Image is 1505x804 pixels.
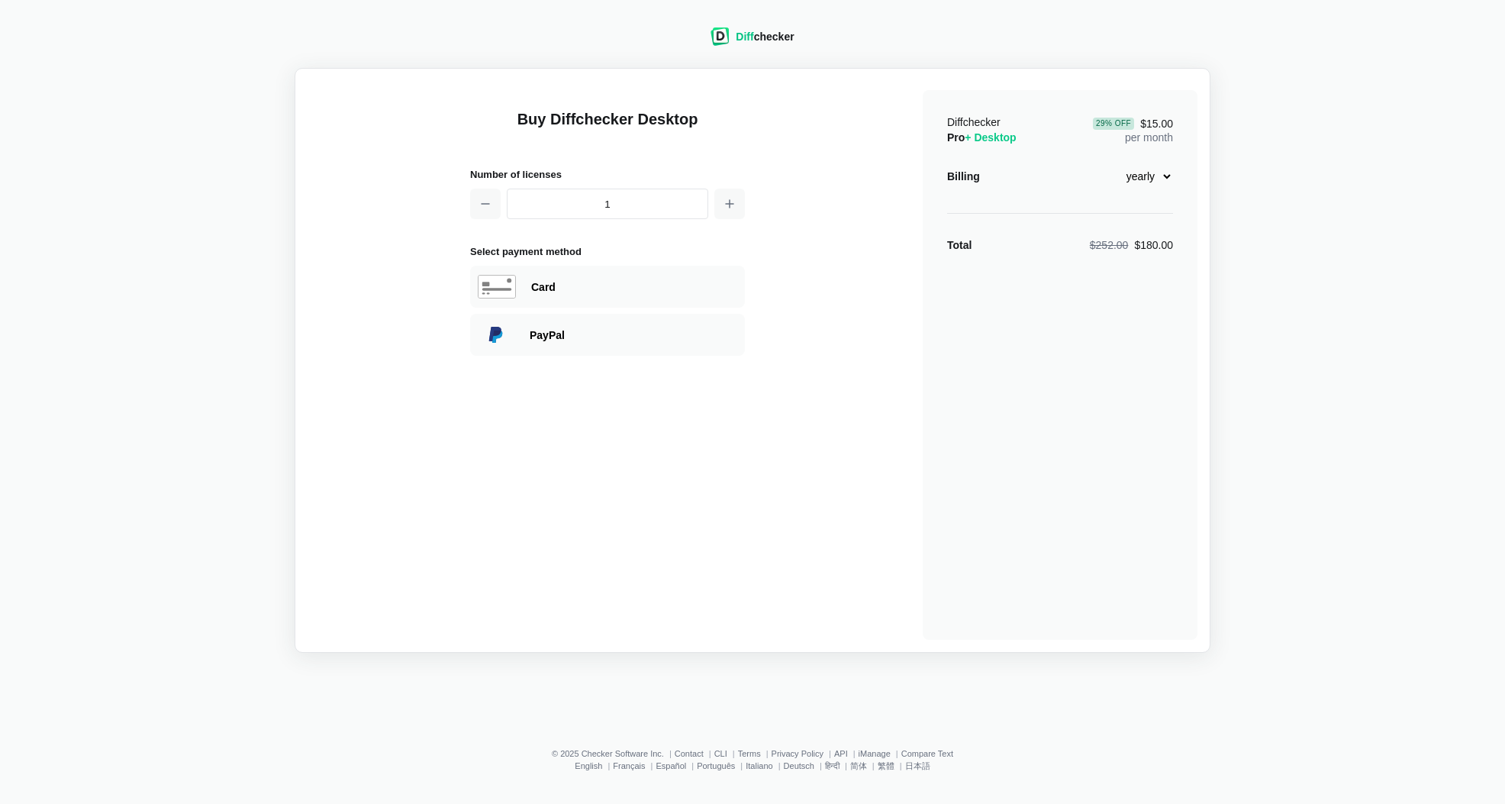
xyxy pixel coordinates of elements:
a: Compare Text [901,749,953,758]
div: checker [736,29,794,44]
input: 1 [507,189,708,219]
a: Italiano [746,761,772,770]
div: Paying with PayPal [470,314,745,356]
a: Español [656,761,686,770]
a: English [575,761,602,770]
h1: Buy Diffchecker Desktop [470,108,745,148]
div: Paying with Card [470,266,745,308]
a: Privacy Policy [772,749,823,758]
span: Diff [736,31,753,43]
div: Paying with Card [531,279,737,295]
div: 29 % Off [1093,118,1134,130]
a: Contact [675,749,704,758]
a: Deutsch [784,761,814,770]
li: © 2025 Checker Software Inc. [552,749,675,758]
img: Diffchecker logo [711,27,730,46]
a: iManage [859,749,891,758]
div: Billing [947,169,980,184]
a: हिन्दी [825,761,840,770]
a: Terms [738,749,761,758]
a: 日本語 [905,761,930,770]
span: + Desktop [965,131,1016,144]
a: Diffchecker logoDiffchecker [711,36,794,48]
span: $15.00 [1093,118,1173,130]
strong: Total [947,239,972,251]
a: Français [613,761,645,770]
div: per month [1093,115,1173,145]
h2: Number of licenses [470,166,745,182]
span: Diffchecker [947,116,1001,128]
span: $252.00 [1090,239,1129,251]
span: Pro [947,131,1017,144]
a: API [834,749,848,758]
div: $180.00 [1090,237,1173,253]
h2: Select payment method [470,244,745,260]
a: CLI [714,749,727,758]
a: 繁體 [878,761,894,770]
a: Português [697,761,735,770]
div: Paying with PayPal [530,328,737,343]
a: 简体 [850,761,867,770]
